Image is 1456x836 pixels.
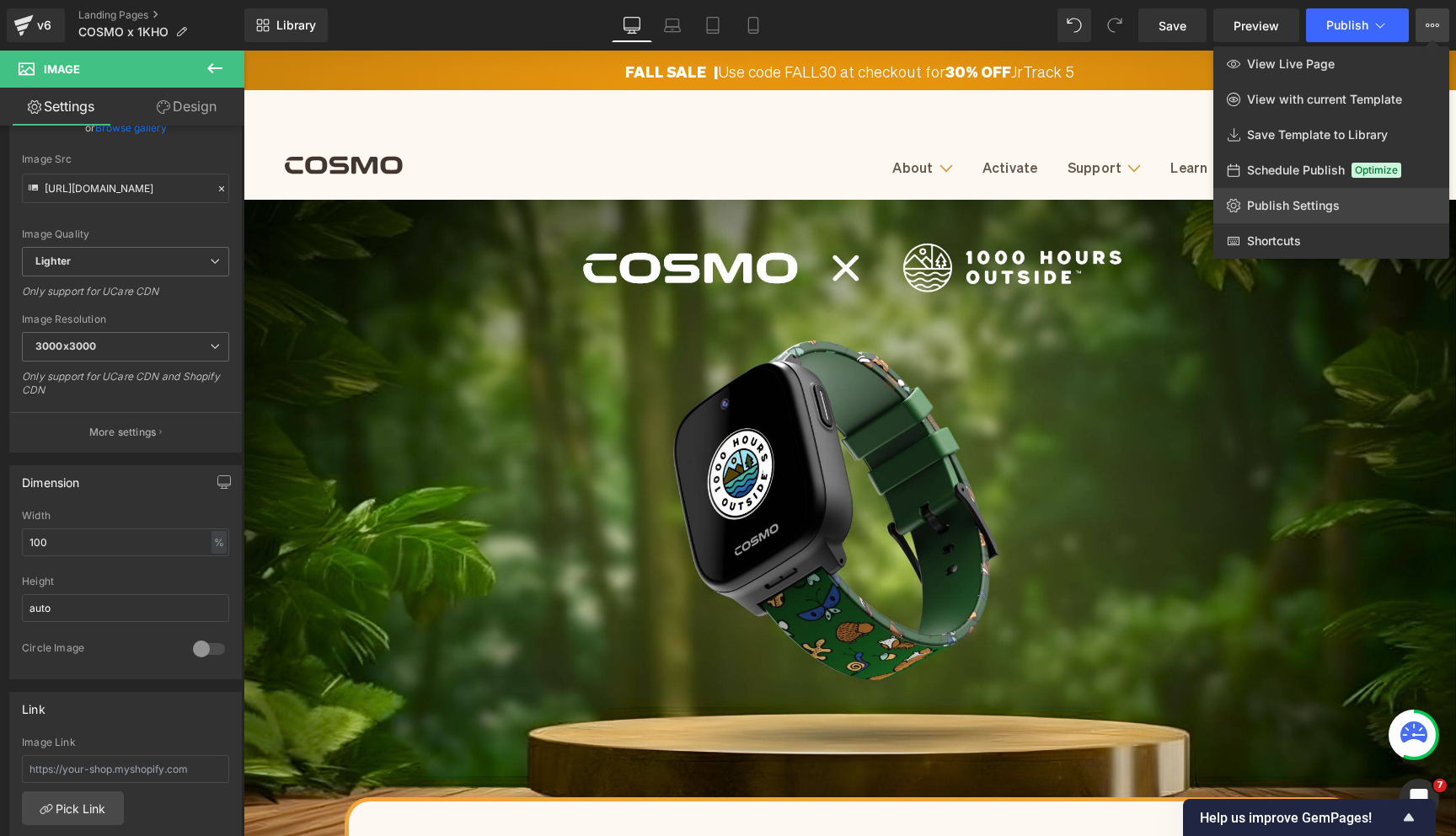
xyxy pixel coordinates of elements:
span: Publish Settings [1247,198,1340,213]
span: Schedule Publish [1247,163,1345,178]
span: Shortcuts [1247,233,1301,249]
span: View with current Template [1247,92,1402,107]
a: Mobile [733,8,773,42]
span: View Live Page [1247,56,1335,72]
span: Preview [1234,17,1279,35]
span: Use code FALL30 at checkout for JrTrack 5 [382,8,831,31]
div: Image Src [22,153,229,165]
input: auto [22,594,229,622]
span: Optimize [1352,163,1401,178]
p: More settings [89,425,157,440]
div: Only support for UCare CDN and Shopify CDN [22,370,229,408]
div: Dimension [22,466,80,490]
div: v6 [34,14,55,36]
iframe: Intercom live chat [1399,779,1439,819]
a: v6 [7,8,65,42]
div: Image Link [22,737,229,748]
span: 7 [1433,779,1447,792]
span: Save Template to Library [1247,127,1388,142]
a: Pick Link [22,791,124,825]
a: New Library [244,8,328,42]
button: Show survey - Help us improve GemPages! [1200,807,1419,828]
span: Publish [1326,19,1368,32]
button: Publish [1306,8,1409,42]
button: More settings [10,412,241,452]
span: 30% OFF [702,9,768,30]
a: Laptop [652,8,693,42]
button: Undo [1057,8,1091,42]
button: View Live PageView with current TemplateSave Template to LibrarySchedule PublishOptimizePublish S... [1416,8,1449,42]
span: Image [44,62,80,76]
img: Cosmo Technologies, Inc. [41,101,159,128]
input: https://your-shop.myshopify.com [22,755,229,783]
a: Design [126,88,248,126]
div: Width [22,510,229,522]
button: Redo [1098,8,1132,42]
div: Height [22,576,229,587]
a: Tablet [693,8,733,42]
div: % [211,531,227,554]
input: Link [22,174,229,203]
div: Image Quality [22,228,229,240]
a: Desktop [612,8,652,42]
a: Browse gallery [95,113,167,142]
div: Circle Image [22,641,176,659]
input: auto [22,528,229,556]
strong: FALL SALE | [382,9,474,30]
div: Only support for UCare CDN [22,285,229,309]
a: 0 [1139,99,1173,133]
b: Lighter [35,255,71,267]
span: Help us improve GemPages! [1200,810,1399,826]
div: Image Resolution [22,313,229,325]
span: COSMO x 1KHO [78,25,169,39]
span: 0 [1154,115,1166,128]
div: or [22,119,229,137]
span: Library [276,18,316,33]
a: Landing Pages [78,8,244,22]
a: Preview [1213,8,1299,42]
a: Login to the Cosmo Together Parent Portal [1083,98,1132,136]
div: Link [22,693,45,716]
b: 3000x3000 [35,340,96,352]
span: Save [1159,17,1186,35]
